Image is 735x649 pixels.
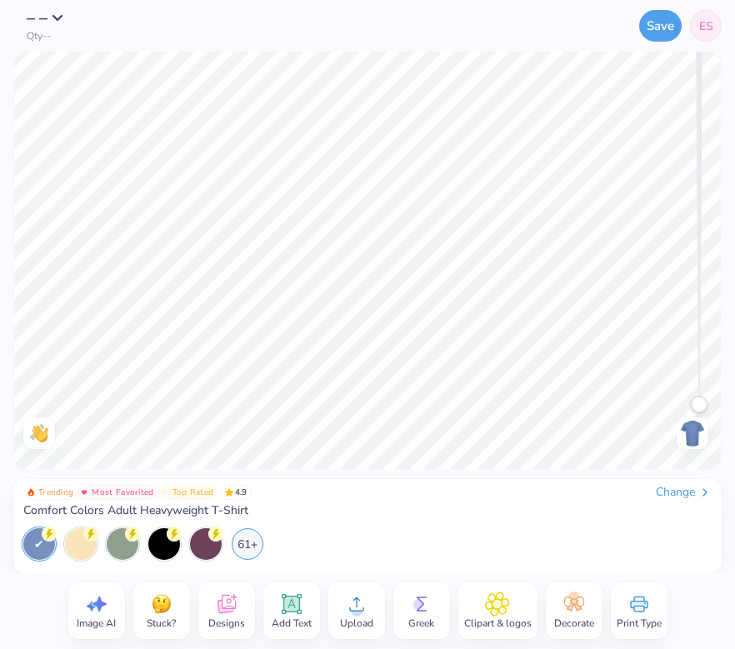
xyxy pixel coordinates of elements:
span: ES [699,17,713,35]
button: – – [27,10,73,27]
span: Upload [340,617,373,630]
span: – – [27,7,48,29]
span: Trending [38,488,73,497]
button: Badge Button [23,485,77,500]
img: Stuck? [149,592,174,617]
button: Badge Button [157,485,217,500]
a: ES [690,10,722,42]
img: Top Rated sort [161,488,169,497]
span: Clipart & logos [464,617,532,630]
img: Trending sort [27,488,35,497]
span: Comfort Colors Adult Heavyweight T-Shirt [23,503,248,518]
div: Change [656,485,712,500]
button: Badge Button [77,485,157,500]
div: Accessibility label [691,396,707,412]
span: Stuck? [147,617,176,630]
span: Decorate [554,617,594,630]
span: Add Text [272,617,312,630]
span: Designs [208,617,245,630]
span: Top Rated [172,488,214,497]
span: Qty -- [27,30,51,42]
span: Greek [408,617,434,630]
button: Save [639,10,682,42]
div: 61+ [232,528,263,560]
img: Back [679,420,706,447]
img: Most Favorited sort [80,488,88,497]
span: 4.9 [220,485,252,500]
span: Print Type [617,617,662,630]
span: Most Favorited [92,488,153,497]
span: Image AI [77,617,116,630]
